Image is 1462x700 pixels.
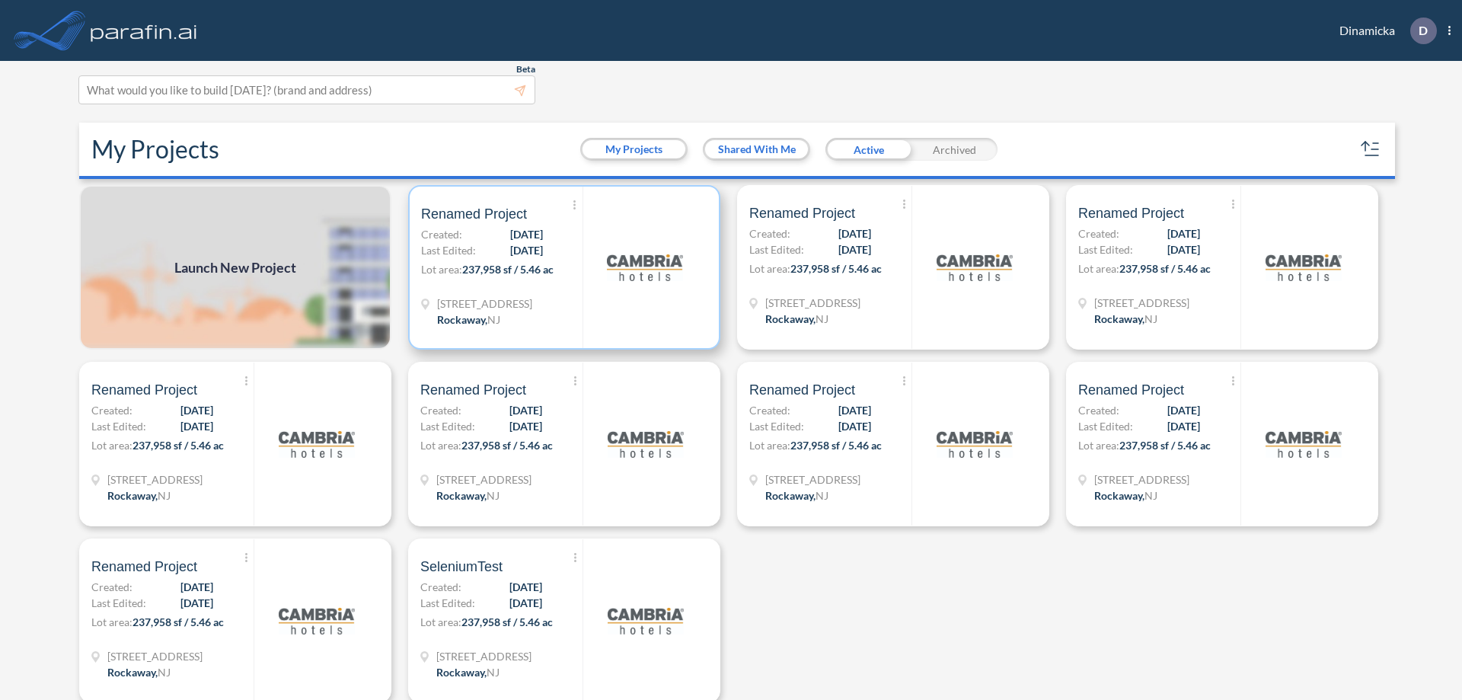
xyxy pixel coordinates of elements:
div: Dinamicka [1317,18,1451,44]
span: Rockaway , [1094,312,1144,325]
span: 321 Mt Hope Ave [765,471,860,487]
span: Beta [516,63,535,75]
span: Rockaway , [437,313,487,326]
span: Last Edited: [749,418,804,434]
img: add [79,185,391,350]
span: 237,958 sf / 5.46 ac [462,263,554,276]
span: 321 Mt Hope Ave [437,296,532,312]
img: logo [88,15,200,46]
span: Created: [91,579,132,595]
span: 321 Mt Hope Ave [1094,295,1189,311]
span: Rockaway , [436,489,487,502]
div: Archived [911,138,998,161]
span: Renamed Project [421,205,527,223]
span: Lot area: [1078,262,1119,275]
span: [DATE] [1167,225,1200,241]
span: Rockaway , [107,489,158,502]
span: [DATE] [180,579,213,595]
span: [DATE] [838,402,871,418]
span: [DATE] [509,579,542,595]
div: Rockaway, NJ [107,664,171,680]
span: [DATE] [180,595,213,611]
h2: My Projects [91,135,219,164]
span: [DATE] [838,418,871,434]
span: [DATE] [1167,241,1200,257]
span: Last Edited: [1078,241,1133,257]
span: 237,958 sf / 5.46 ac [461,615,553,628]
span: Rockaway , [765,489,816,502]
span: Created: [420,402,461,418]
span: NJ [1144,489,1157,502]
img: logo [1266,406,1342,482]
span: Renamed Project [749,204,855,222]
span: Renamed Project [420,381,526,399]
span: 321 Mt Hope Ave [436,648,531,664]
div: Rockaway, NJ [107,487,171,503]
span: [DATE] [509,418,542,434]
span: Renamed Project [1078,204,1184,222]
span: Created: [420,579,461,595]
img: logo [937,229,1013,305]
span: 237,958 sf / 5.46 ac [132,615,224,628]
span: NJ [487,666,500,679]
span: NJ [816,312,828,325]
span: [DATE] [180,418,213,434]
span: Last Edited: [749,241,804,257]
div: Rockaway, NJ [765,487,828,503]
span: Last Edited: [420,595,475,611]
span: Created: [749,225,790,241]
span: NJ [487,313,500,326]
span: Launch New Project [174,257,296,278]
div: Rockaway, NJ [1094,487,1157,503]
span: 237,958 sf / 5.46 ac [790,262,882,275]
span: Created: [1078,225,1119,241]
img: logo [607,229,683,305]
img: logo [279,406,355,482]
img: logo [608,406,684,482]
span: 237,958 sf / 5.46 ac [461,439,553,452]
span: Lot area: [420,615,461,628]
div: Active [825,138,911,161]
span: Lot area: [421,263,462,276]
span: Renamed Project [91,558,197,576]
span: Last Edited: [1078,418,1133,434]
span: NJ [158,666,171,679]
span: Renamed Project [1078,381,1184,399]
span: SeleniumTest [420,558,503,576]
span: Renamed Project [749,381,855,399]
a: Launch New Project [79,185,391,350]
span: Lot area: [749,262,790,275]
span: 321 Mt Hope Ave [107,471,203,487]
img: logo [608,583,684,659]
span: Lot area: [91,439,132,452]
span: [DATE] [180,402,213,418]
span: 237,958 sf / 5.46 ac [1119,439,1211,452]
p: D [1419,24,1428,37]
img: logo [1266,229,1342,305]
span: 321 Mt Hope Ave [765,295,860,311]
span: Lot area: [91,615,132,628]
span: [DATE] [838,241,871,257]
span: 321 Mt Hope Ave [107,648,203,664]
span: Created: [749,402,790,418]
span: Last Edited: [421,242,476,258]
div: Rockaway, NJ [1094,311,1157,327]
span: NJ [1144,312,1157,325]
span: NJ [816,489,828,502]
div: Rockaway, NJ [437,312,500,328]
span: Rockaway , [436,666,487,679]
span: 321 Mt Hope Ave [436,471,531,487]
span: Last Edited: [420,418,475,434]
span: Renamed Project [91,381,197,399]
span: Created: [1078,402,1119,418]
span: [DATE] [1167,418,1200,434]
span: [DATE] [1167,402,1200,418]
span: [DATE] [510,226,543,242]
span: Rockaway , [1094,489,1144,502]
span: Last Edited: [91,595,146,611]
span: 321 Mt Hope Ave [1094,471,1189,487]
span: Created: [421,226,462,242]
span: NJ [158,489,171,502]
span: [DATE] [509,595,542,611]
span: Rockaway , [765,312,816,325]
